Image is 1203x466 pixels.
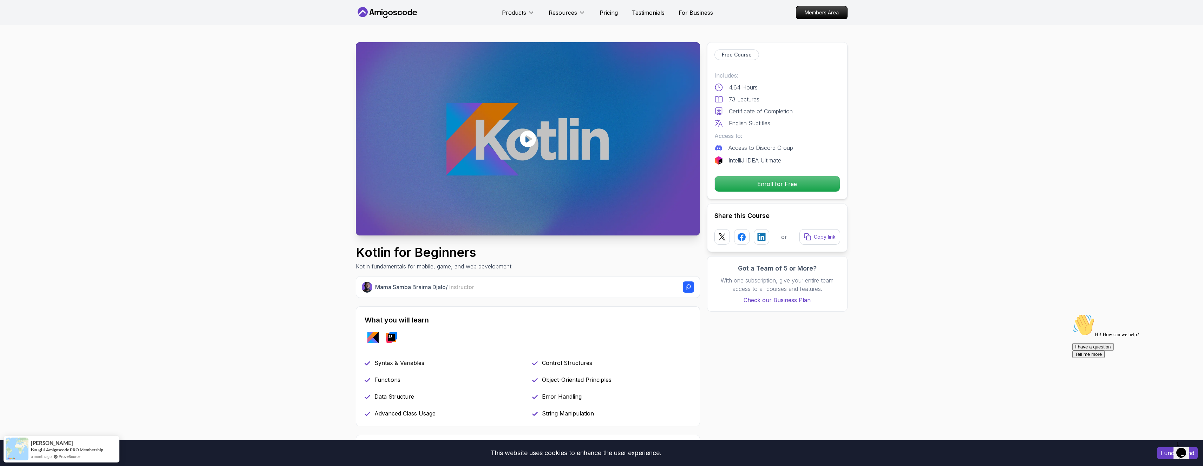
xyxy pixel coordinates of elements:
[449,284,474,291] span: Instructor
[632,8,665,17] a: Testimonials
[1157,447,1198,459] button: Accept cookies
[386,332,397,343] img: intellij logo
[31,440,73,446] span: [PERSON_NAME]
[714,296,840,304] a: Check our Business Plan
[714,71,840,80] p: Includes:
[549,8,586,22] button: Resources
[781,233,787,241] p: or
[542,409,594,418] p: String Manipulation
[59,453,80,459] a: ProveSource
[729,107,793,115] p: Certificate of Completion
[729,95,759,104] p: 73 Lectures
[1173,438,1196,459] iframe: chat widget
[714,276,840,293] p: With one subscription, give your entire team access to all courses and features.
[729,83,758,92] p: 4.64 Hours
[3,3,129,47] div: 👋Hi! How can we help?I have a questionTell me more
[374,392,414,401] p: Data Structure
[714,132,840,140] p: Access to:
[715,176,840,192] p: Enroll for Free
[367,332,379,343] img: kotlin logo
[502,8,535,22] button: Products
[796,6,848,19] a: Members Area
[722,51,752,58] p: Free Course
[600,8,618,17] a: Pricing
[374,375,400,384] p: Functions
[728,156,781,165] p: IntelliJ IDEA Ultimate
[31,447,45,452] span: Bought
[1070,311,1196,434] iframe: chat widget
[46,447,103,452] a: Amigoscode PRO Membership
[714,156,723,165] img: jetbrains logo
[356,262,511,271] p: Kotlin fundamentals for mobile, game, and web development
[5,445,1146,461] div: This website uses cookies to enhance the user experience.
[3,21,70,26] span: Hi! How can we help?
[714,264,840,273] h3: Got a Team of 5 or More?
[542,392,582,401] p: Error Handling
[3,3,25,25] img: :wave:
[374,359,424,367] p: Syntax & Variables
[799,229,840,245] button: Copy link
[728,144,793,152] p: Access to Discord Group
[502,8,526,17] p: Products
[542,375,612,384] p: Object-Oriented Principles
[679,8,713,17] a: For Business
[542,359,592,367] p: Control Structures
[375,283,474,291] p: Mama Samba Braima Djalo /
[31,453,52,459] span: a month ago
[549,8,577,17] p: Resources
[3,32,44,40] button: I have a question
[362,282,373,293] img: Nelson Djalo
[729,119,770,127] p: English Subtitles
[374,409,436,418] p: Advanced Class Usage
[714,176,840,192] button: Enroll for Free
[356,245,511,259] h1: Kotlin for Beginners
[3,40,35,47] button: Tell me more
[714,211,840,221] h2: Share this Course
[6,438,28,460] img: provesource social proof notification image
[365,315,691,325] h2: What you will learn
[814,233,836,240] p: Copy link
